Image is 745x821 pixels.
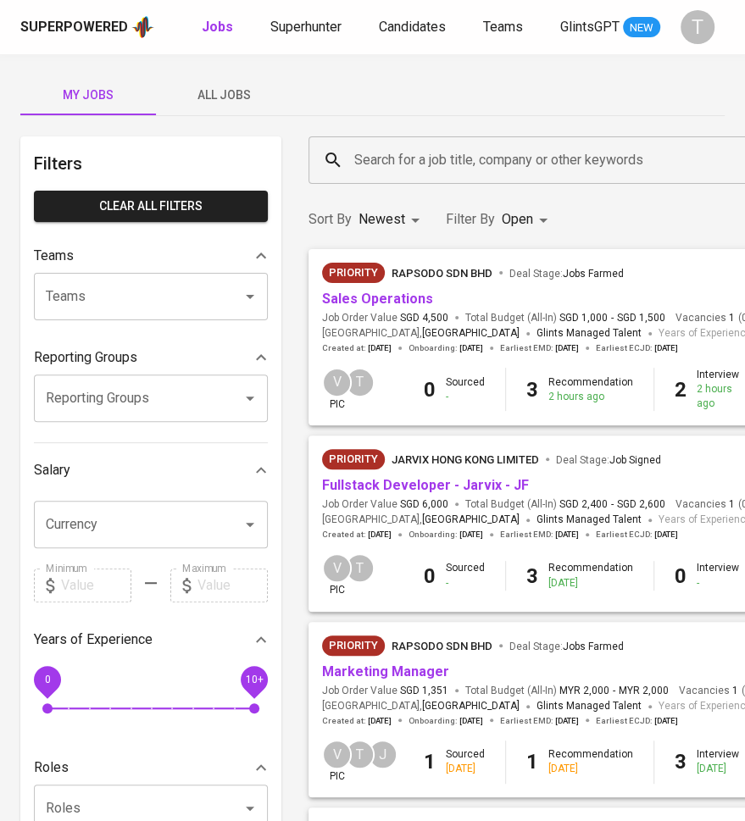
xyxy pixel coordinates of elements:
span: Job Signed [609,454,661,466]
span: Earliest ECJD : [596,529,678,541]
p: Roles [34,757,69,778]
span: - [611,497,614,512]
div: J [368,740,398,769]
span: [DATE] [368,529,392,541]
span: [GEOGRAPHIC_DATA] [422,698,520,715]
div: - [697,576,739,591]
span: [GEOGRAPHIC_DATA] , [322,325,520,342]
button: Open [238,796,262,820]
div: Interview [697,561,739,590]
input: Value [197,569,268,602]
span: 1 [730,684,738,698]
div: Superpowered [20,18,128,37]
span: NEW [623,19,660,36]
input: Value [61,569,131,602]
p: Teams [34,246,74,266]
span: [GEOGRAPHIC_DATA] [422,325,520,342]
span: SGD 4,500 [400,311,448,325]
span: Onboarding : [409,529,483,541]
span: SGD 1,351 [400,684,448,698]
a: Candidates [379,17,449,38]
span: Earliest ECJD : [596,342,678,354]
div: Open [502,204,553,236]
div: pic [322,368,352,412]
div: Salary [34,453,268,487]
span: Job Order Value [322,497,448,512]
span: Rapsodo Sdn Bhd [392,267,492,280]
span: 0 [44,673,50,685]
div: Sourced [446,747,485,776]
div: Interview [697,747,739,776]
span: Total Budget (All-In) [465,684,669,698]
img: app logo [131,14,154,40]
div: Recommendation [548,375,633,404]
a: Marketing Manager [322,663,449,680]
span: Deal Stage : [509,641,624,652]
span: Onboarding : [409,715,483,727]
span: [DATE] [459,342,483,354]
div: T [345,553,375,583]
div: Roles [34,751,268,785]
div: V [322,740,352,769]
span: [DATE] [654,529,678,541]
span: Created at : [322,342,392,354]
b: 2 [675,378,687,402]
span: [DATE] [368,715,392,727]
span: Superhunter [270,19,342,35]
span: SGD 1,000 [559,311,608,325]
span: Onboarding : [409,342,483,354]
button: Clear All filters [34,191,268,222]
a: Teams [483,17,526,38]
span: Total Budget (All-In) [465,311,665,325]
div: 2 hours ago [548,390,633,404]
span: Earliest EMD : [500,342,579,354]
span: 1 [726,311,735,325]
p: Sort By [309,209,352,230]
span: Teams [483,19,523,35]
span: Rapsodo Sdn Bhd [392,640,492,652]
span: Priority [322,264,385,281]
span: [DATE] [654,342,678,354]
span: [GEOGRAPHIC_DATA] , [322,512,520,529]
span: [DATE] [654,715,678,727]
span: Glints Managed Talent [537,700,642,712]
p: Newest [359,209,405,230]
span: Glints Managed Talent [537,513,642,525]
div: Newest [359,204,425,236]
span: Earliest EMD : [500,715,579,727]
span: SGD 6,000 [400,497,448,512]
span: [DATE] [368,342,392,354]
div: pic [322,553,352,597]
button: Open [238,285,262,308]
div: New Job received from Demand Team [322,449,385,469]
p: Reporting Groups [34,347,137,368]
div: Sourced [446,375,485,404]
div: V [322,553,352,583]
span: 1 [726,497,735,512]
span: My Jobs [31,85,146,106]
b: Jobs [202,19,233,35]
span: SGD 2,400 [559,497,608,512]
a: Fullstack Developer - Jarvix - JF [322,477,529,493]
span: SGD 1,500 [617,311,665,325]
div: - [446,390,485,404]
span: MYR 2,000 [619,684,669,698]
div: [DATE] [446,762,485,776]
div: New Job received from Demand Team [322,635,385,656]
div: T [345,740,375,769]
span: Created at : [322,529,392,541]
div: Reporting Groups [34,341,268,374]
div: Sourced [446,561,485,590]
div: - [446,576,485,591]
div: 2 hours ago [697,382,739,411]
span: [DATE] [555,529,579,541]
span: Total Budget (All-In) [465,497,665,512]
a: Superhunter [270,17,345,38]
span: Jarvix Hong Kong Limited [392,453,539,466]
h6: Filters [34,150,268,177]
span: [GEOGRAPHIC_DATA] , [322,698,520,715]
div: [DATE] [548,576,633,591]
span: [DATE] [555,715,579,727]
div: Recommendation [548,747,633,776]
span: Clear All filters [47,196,254,217]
